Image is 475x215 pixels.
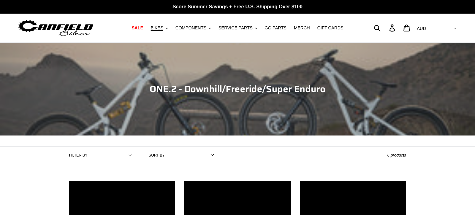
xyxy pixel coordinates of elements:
span: SERVICE PARTS [218,25,252,31]
button: SERVICE PARTS [215,24,260,32]
a: GIFT CARDS [314,24,347,32]
button: BIKES [148,24,171,32]
span: COMPONENTS [175,25,206,31]
label: Filter by [69,153,88,158]
span: MERCH [294,25,310,31]
img: Canfield Bikes [17,18,94,38]
span: GIFT CARDS [317,25,344,31]
a: GG PARTS [262,24,290,32]
span: SALE [132,25,143,31]
span: GG PARTS [265,25,287,31]
button: COMPONENTS [172,24,214,32]
span: BIKES [151,25,163,31]
input: Search [377,21,393,35]
span: 6 products [387,153,406,157]
span: ONE.2 - Downhill/Freeride/Super Enduro [150,82,325,96]
a: MERCH [291,24,313,32]
a: SALE [129,24,146,32]
label: Sort by [149,153,165,158]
